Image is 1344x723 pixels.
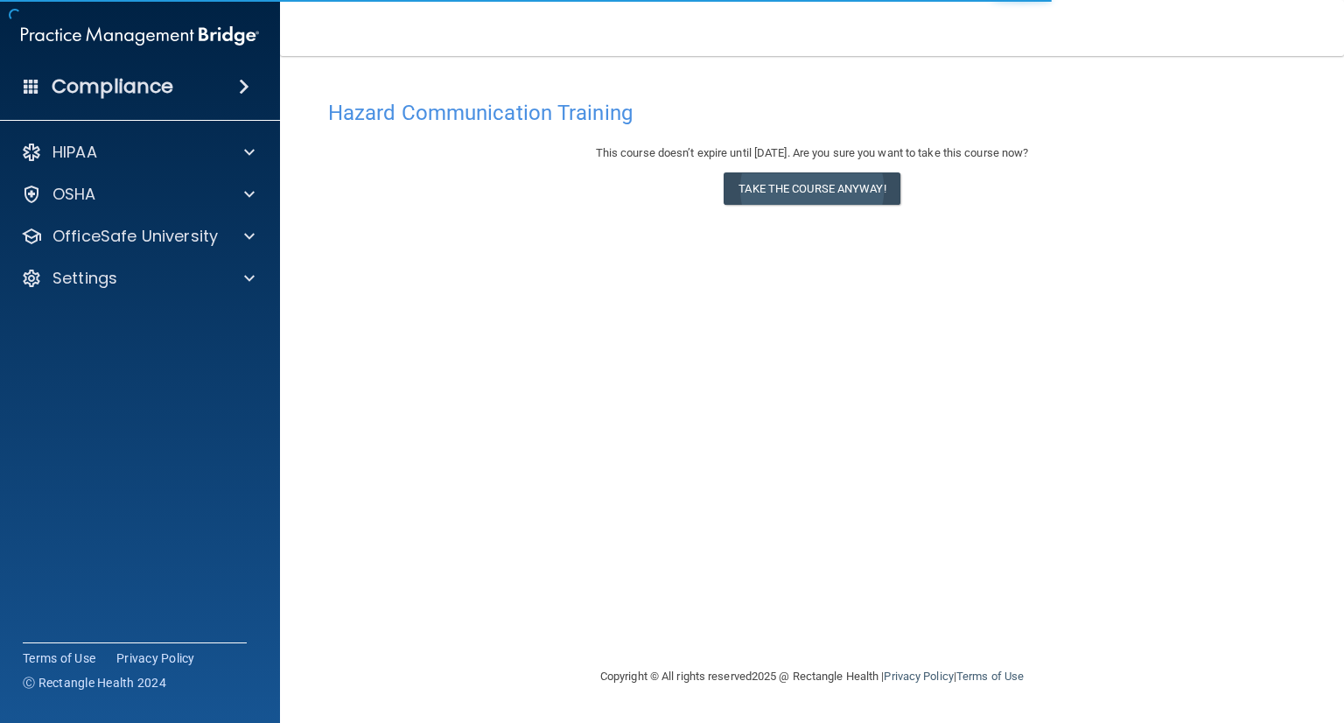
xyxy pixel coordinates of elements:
p: HIPAA [52,142,97,163]
a: Privacy Policy [116,649,195,667]
a: HIPAA [21,142,255,163]
img: PMB logo [21,18,259,53]
h4: Hazard Communication Training [328,102,1296,124]
a: Terms of Use [23,649,95,667]
p: OSHA [52,184,96,205]
p: OfficeSafe University [52,226,218,247]
a: OfficeSafe University [21,226,255,247]
div: Copyright © All rights reserved 2025 @ Rectangle Health | | [493,649,1131,705]
h4: Compliance [52,74,173,99]
button: Take the course anyway! [724,172,899,205]
a: Settings [21,268,255,289]
div: This course doesn’t expire until [DATE]. Are you sure you want to take this course now? [328,143,1296,164]
span: Ⓒ Rectangle Health 2024 [23,674,166,691]
a: OSHA [21,184,255,205]
iframe: Drift Widget Chat Controller [1042,600,1323,669]
a: Terms of Use [956,670,1024,683]
p: Settings [52,268,117,289]
a: Privacy Policy [884,670,953,683]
